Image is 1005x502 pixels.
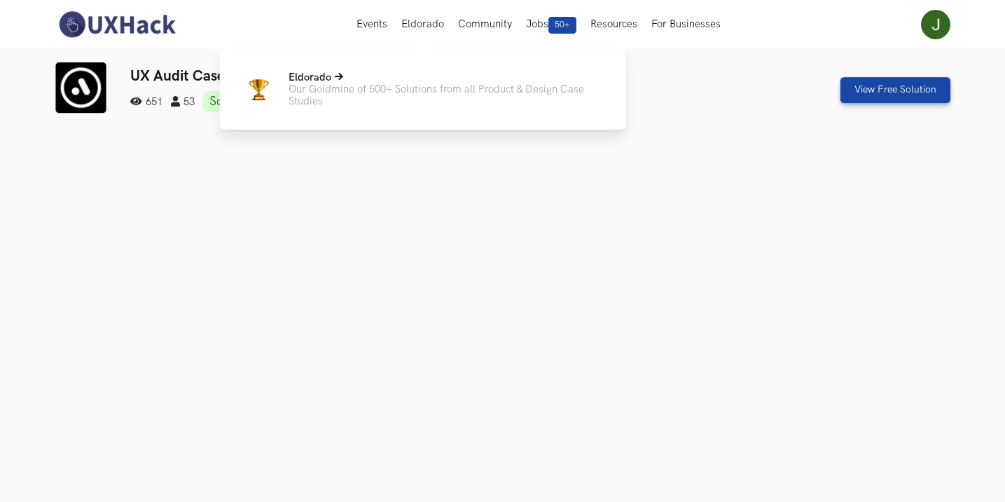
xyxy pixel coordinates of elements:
[289,83,604,107] p: Our Goldmine of 500+ Solutions from all Product & Design Case Studies
[171,96,195,108] span: 53
[548,17,576,34] span: 50+
[55,62,107,114] img: Ather logo
[921,10,950,39] img: Your profile pic
[289,72,331,83] span: Eldorado
[55,10,179,39] img: UXHack-logo.png
[840,77,950,103] a: View Free Solution
[130,67,723,85] h3: UX Audit Case Study on
[130,96,162,108] span: 651
[249,79,270,100] img: Trophy
[203,91,267,112] a: Solutions
[242,72,604,107] a: TrophyEldoradoOur Goldmine of 500+ Solutions from all Product & Design Case Studies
